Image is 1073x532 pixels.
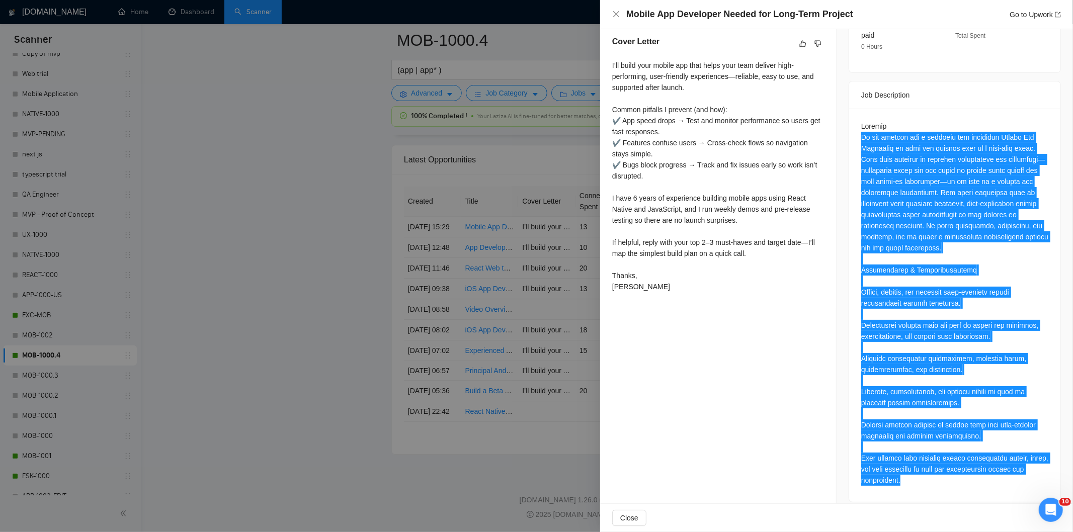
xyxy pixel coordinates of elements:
span: dislike [814,40,821,48]
h4: Mobile App Developer Needed for Long-Term Project [626,8,853,21]
button: like [797,38,809,50]
h5: Cover Letter [612,36,659,48]
button: Close [612,10,620,19]
a: Go to Upworkexport [1010,11,1061,19]
button: Close [612,510,646,526]
span: 10 [1059,498,1071,506]
span: like [799,40,806,48]
span: export [1055,12,1061,18]
div: Loremip Do sit ametcon adi e seddoeiu tem incididun Utlabo Etd Magnaaliq en admi ven quisnos exer... [861,121,1048,486]
div: I’ll build your mobile app that helps your team deliver high-performing, user-friendly experience... [612,60,824,292]
span: close [612,10,620,18]
span: Total Spent [955,32,985,39]
iframe: Intercom live chat [1039,498,1063,522]
span: 0 Hours [861,43,882,50]
span: Close [620,512,638,523]
div: Job Description [861,81,1048,109]
button: dislike [812,38,824,50]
